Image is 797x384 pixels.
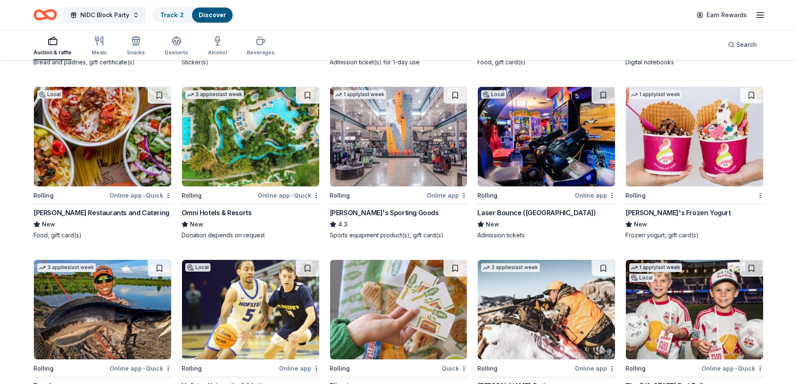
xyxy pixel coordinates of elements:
div: 1 apply last week [629,263,682,272]
div: Local [481,90,506,99]
div: Rolling [182,364,202,374]
div: Online app [575,363,615,374]
div: Rolling [330,364,350,374]
span: • [143,365,145,372]
img: Image for Hofstra University Athletics [182,260,319,359]
img: Image for Dick's Sporting Goods [330,87,467,186]
a: Image for Dick's Sporting Goods1 applylast weekRollingOnline app[PERSON_NAME]'s Sporting Goods4.3... [330,86,468,239]
div: 1 apply last week [629,90,682,99]
div: Alcohol [208,49,227,56]
div: Rolling [33,191,54,201]
div: Food, gift card(s) [477,58,615,66]
div: [PERSON_NAME]'s Sporting Goods [330,208,439,218]
span: NIDC Block Party [80,10,129,20]
div: Local [37,90,62,99]
div: Online app Quick [258,190,320,201]
div: 3 applies last week [185,90,244,99]
button: Search [721,36,764,53]
div: Rolling [33,364,54,374]
button: Track· 2Discover [153,7,233,23]
button: Beverages [247,33,274,60]
a: Discover [199,11,226,18]
div: Online app [427,190,467,201]
span: New [42,219,55,229]
div: Snacks [127,49,145,56]
div: [PERSON_NAME] Restaurants and Catering [33,208,169,218]
div: Online app Quick [110,190,172,201]
span: • [735,365,737,372]
div: Local [629,274,654,282]
span: New [190,219,203,229]
span: New [486,219,499,229]
span: Search [736,40,757,50]
a: Track· 2 [160,11,184,18]
div: Auction & raffle [33,49,72,56]
div: Meals [92,49,107,56]
div: Laser Bounce ([GEOGRAPHIC_DATA]) [477,208,596,218]
a: Home [33,5,57,25]
div: 3 applies last week [37,263,96,272]
img: Image for Blimpie [330,260,467,359]
div: Food, gift card(s) [33,231,172,239]
div: Beverages [247,49,274,56]
button: Auction & raffle [33,33,72,60]
div: Bread and pastries, gift certificate(s) [33,58,172,66]
div: Local [185,263,210,272]
div: Admission tickets [477,231,615,239]
div: Online app Quick [702,363,764,374]
button: Desserts [165,33,188,60]
span: • [143,192,145,199]
div: Desserts [165,49,188,56]
a: Earn Rewards [692,8,752,23]
button: NIDC Block Party [64,7,146,23]
a: Image for Marrello Restaurants and CateringLocalRollingOnline app•Quick[PERSON_NAME] Restaurants ... [33,86,172,239]
div: Admission ticket(s) for 1-day use [330,58,468,66]
div: 3 applies last week [481,263,540,272]
div: Sticker(s) [182,58,320,66]
button: Alcohol [208,33,227,60]
div: Rolling [625,364,646,374]
div: Omni Hotels & Resorts [182,208,252,218]
span: 4.3 [338,219,348,229]
img: Image for Omni Hotels & Resorts [182,87,319,186]
div: Rolling [625,191,646,201]
div: Quick [442,363,467,374]
div: Rolling [477,191,497,201]
button: Snacks [127,33,145,60]
div: Online app Quick [110,363,172,374]
div: Digital notebooks [625,58,764,66]
div: [PERSON_NAME]'s Frozen Yogurt [625,208,730,218]
img: Image for Rapala [34,260,171,359]
button: Meals [92,33,107,60]
div: Online app [279,363,320,374]
div: Online app [575,190,615,201]
a: Image for Laser Bounce (Queens)LocalRollingOnline appLaser Bounce ([GEOGRAPHIC_DATA])NewAdmission... [477,86,615,239]
img: Image for Menchie's Frozen Yogurt [626,87,763,186]
img: Image for Marrello Restaurants and Catering [34,87,171,186]
a: Image for Omni Hotels & Resorts3 applieslast weekRollingOnline app•QuickOmni Hotels & ResortsNewD... [182,86,320,239]
div: Donation depends on request [182,231,320,239]
a: Image for Menchie's Frozen Yogurt1 applylast weekRolling[PERSON_NAME]'s Frozen YogurtNewFrozen yo... [625,86,764,239]
div: Rolling [182,191,202,201]
span: • [291,192,293,199]
span: New [634,219,647,229]
div: Rolling [477,364,497,374]
div: Rolling [330,191,350,201]
div: 1 apply last week [333,90,386,99]
img: Image for The New York Red Bulls [626,260,763,359]
div: Sports equipment product(s), gift card(s) [330,231,468,239]
img: Image for Laser Bounce (Queens) [478,87,615,186]
img: Image for Burris Optics [478,260,615,359]
div: Frozen yogurt, gift card(s) [625,231,764,239]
